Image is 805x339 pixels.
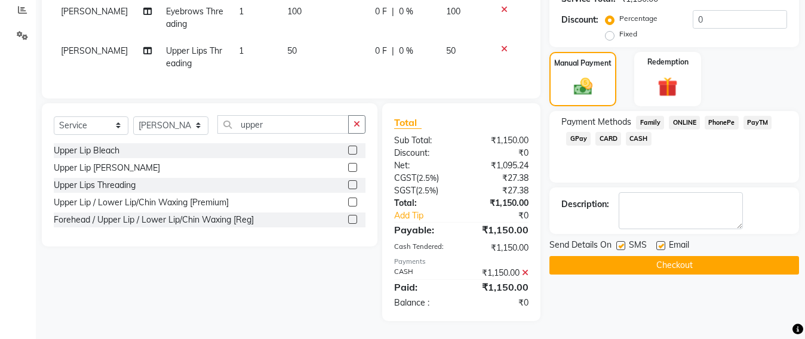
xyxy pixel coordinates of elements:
div: ₹27.38 [462,172,538,184]
div: ₹27.38 [462,184,538,197]
div: ( ) [385,172,462,184]
label: Redemption [647,57,689,67]
span: 0 % [399,45,413,57]
label: Percentage [619,13,657,24]
span: 50 [287,45,297,56]
span: Family [636,116,664,130]
div: ₹1,150.00 [462,197,538,209]
img: _gift.svg [652,75,684,99]
span: PayTM [743,116,772,130]
div: Description: [561,198,609,211]
input: Search or Scan [217,115,349,134]
div: Upper Lip Bleach [54,144,119,157]
span: [PERSON_NAME] [61,6,128,17]
div: ₹0 [474,209,537,222]
span: 2.5% [418,186,436,195]
span: Payment Methods [561,116,631,128]
span: 100 [287,6,302,17]
span: 0 F [375,45,387,57]
span: GPay [566,132,591,146]
div: Net: [385,159,462,172]
span: CASH [626,132,652,146]
div: Forehead / Upper Lip / Lower Lip/Chin Waxing [Reg] [54,214,254,226]
span: 100 [446,6,460,17]
span: 0 % [399,5,413,18]
label: Manual Payment [554,58,612,69]
div: ₹1,150.00 [462,242,538,254]
span: 2.5% [419,173,437,183]
div: Discount: [385,147,462,159]
a: Add Tip [385,209,474,222]
span: | [392,45,394,57]
div: ₹1,150.00 [462,223,538,237]
span: ONLINE [669,116,700,130]
img: _cash.svg [568,76,598,97]
span: PhonePe [705,116,739,130]
span: SMS [629,239,647,254]
div: Upper Lip / Lower Lip/Chin Waxing [Premium] [54,196,229,209]
div: Upper Lip [PERSON_NAME] [54,162,160,174]
div: Paid: [385,280,462,294]
span: 1 [239,6,244,17]
span: Send Details On [549,239,612,254]
div: ₹0 [462,147,538,159]
div: ₹1,150.00 [462,280,538,294]
span: Upper Lips Threading [166,45,222,69]
div: Sub Total: [385,134,462,147]
button: Checkout [549,256,799,275]
span: | [392,5,394,18]
div: Discount: [561,14,598,26]
div: ₹1,150.00 [462,134,538,147]
div: ₹1,150.00 [462,267,538,279]
span: CARD [595,132,621,146]
div: Cash Tendered: [385,242,462,254]
span: 50 [446,45,456,56]
span: 0 F [375,5,387,18]
div: CASH [385,267,462,279]
span: CGST [394,172,416,183]
div: ( ) [385,184,462,197]
span: Total [394,116,422,129]
span: Email [669,239,689,254]
span: SGST [394,185,416,196]
span: [PERSON_NAME] [61,45,128,56]
div: ₹1,095.24 [462,159,538,172]
span: Eyebrows Threading [166,6,223,29]
div: Total: [385,197,462,209]
div: Payable: [385,223,462,237]
div: ₹0 [462,297,538,309]
label: Fixed [619,29,637,39]
div: Upper Lips Threading [54,179,136,192]
span: 1 [239,45,244,56]
div: Balance : [385,297,462,309]
div: Payments [394,257,529,267]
